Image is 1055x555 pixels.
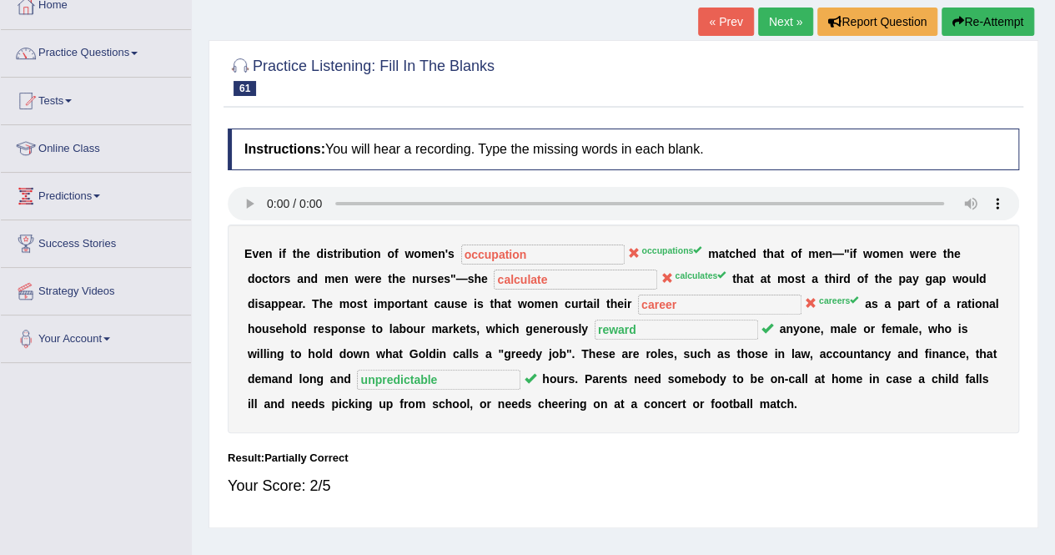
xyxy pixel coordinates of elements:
b: n [982,297,989,310]
b: a [264,297,271,310]
b: h [494,297,501,310]
b: e [304,247,310,260]
b: n [825,247,832,260]
b: m [892,322,902,336]
b: t [732,272,736,285]
b: l [264,347,267,361]
b: . [302,297,305,310]
b: a [884,297,891,310]
b: r [337,247,341,260]
b: o [962,272,969,285]
b: t [293,247,297,260]
b: i [958,322,962,336]
b: h [610,297,617,310]
b: l [260,347,264,361]
b: l [296,322,299,336]
b: n [438,247,445,260]
input: blank [494,270,657,290]
b: h [296,247,304,260]
b: p [331,322,339,336]
b: h [474,272,481,285]
b: e [431,247,438,260]
b: w [928,322,937,336]
b: f [394,247,399,260]
b: w [952,272,962,285]
b: t [874,272,878,285]
b: f [864,272,868,285]
b: m [879,247,889,260]
a: Your Account [1,315,191,357]
b: o [857,272,864,285]
b: e [285,297,292,310]
b: f [852,247,857,260]
button: Report Question [817,8,937,36]
b: d [310,272,318,285]
b: m [808,247,818,260]
b: r [426,272,430,285]
a: Success Stories [1,220,191,262]
b: w [486,322,495,336]
b: o [366,247,374,260]
b: r [627,297,631,310]
b: o [863,322,871,336]
b: e [885,322,892,336]
b: h [878,272,886,285]
b: o [387,247,394,260]
b: r [279,272,284,285]
b: n [540,322,547,336]
b: t [424,297,428,310]
b: c [505,322,512,336]
b: " [844,247,850,260]
b: h [392,272,399,285]
b: s [357,297,364,310]
b: p [939,272,947,285]
b: g [525,322,533,336]
b: v [252,247,259,260]
b: e [326,297,333,310]
b: h [248,322,255,336]
b: o [254,272,262,285]
b: s [352,322,359,336]
b: h [947,247,954,260]
b: f [797,247,801,260]
b: o [926,297,933,310]
b: a [961,297,967,310]
b: m [534,297,544,310]
b: o [872,247,880,260]
b: c [262,272,269,285]
b: e [617,297,624,310]
b: o [272,272,279,285]
b: h [736,272,744,285]
b: m [324,272,334,285]
b: i [624,297,627,310]
b: l [996,297,999,310]
b: t [750,272,754,285]
b: t [583,297,587,310]
b: s [477,297,484,310]
b: e [334,272,341,285]
b: s [470,322,476,336]
b: f [933,297,937,310]
b: c [434,297,440,310]
b: a [393,322,399,336]
b: t [364,297,368,310]
b: d [299,322,307,336]
b: a [774,247,781,260]
b: n [786,322,793,336]
b: n [896,247,903,260]
b: r [553,322,557,336]
b: s [468,272,475,285]
b: l [976,272,979,285]
b: i [257,347,260,361]
b: o [394,297,402,310]
b: e [742,247,749,260]
b: a [943,297,950,310]
h4: You will hear a recording. Type the missing words in each blank. [228,129,1019,170]
b: t [466,322,470,336]
b: i [266,347,269,361]
b: t [780,247,784,260]
button: Re-Attempt [942,8,1034,36]
b: k [453,322,460,336]
b: r [420,322,425,336]
b: e [460,322,466,336]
